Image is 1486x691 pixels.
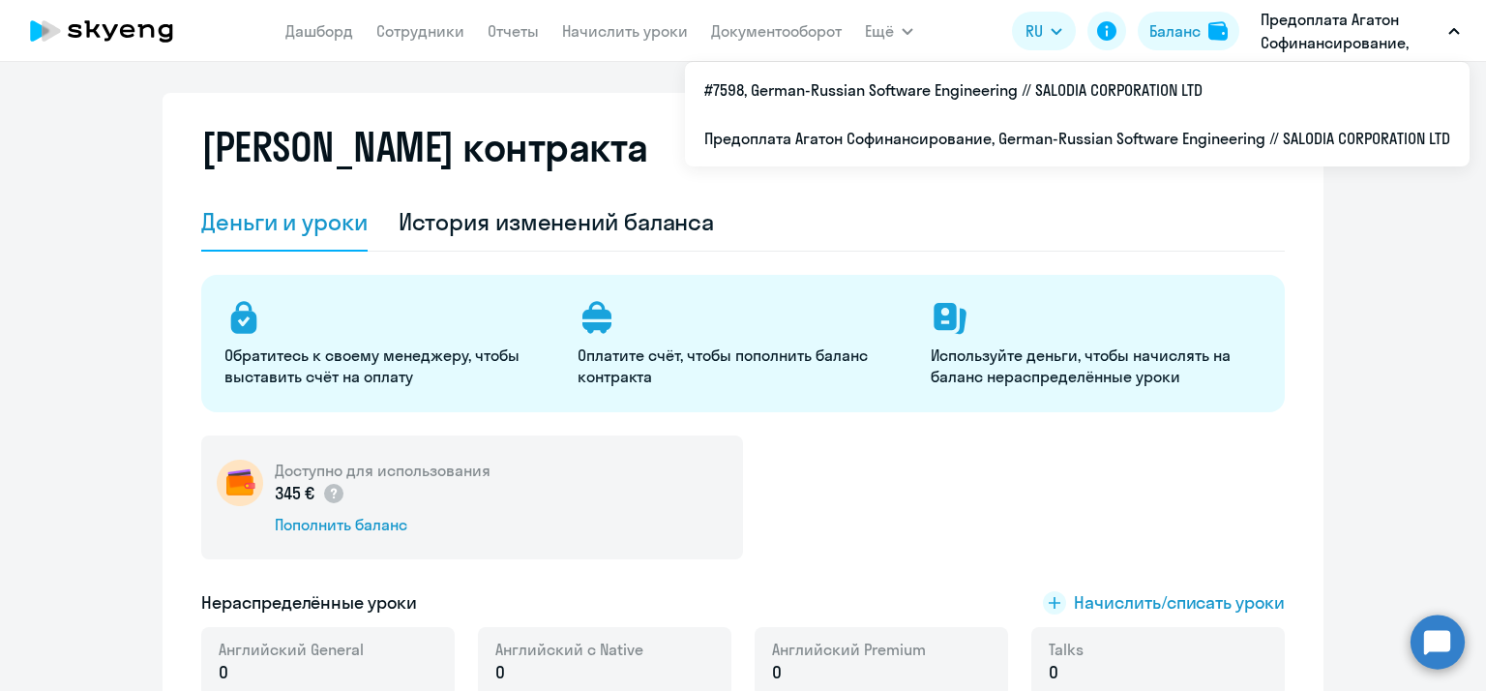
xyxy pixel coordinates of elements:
[1025,19,1043,43] span: RU
[1049,660,1058,685] span: 0
[495,660,505,685] span: 0
[1149,19,1201,43] div: Баланс
[201,206,368,237] div: Деньги и уроки
[772,639,926,660] span: Английский Premium
[578,345,907,387] p: Оплатите счёт, чтобы пополнить баланс контракта
[865,19,894,43] span: Ещё
[685,62,1470,166] ul: Ещё
[201,590,417,616] h5: Нераспределённые уроки
[488,21,539,41] a: Отчеты
[1138,12,1239,50] button: Балансbalance
[275,460,490,481] h5: Доступно для использования
[772,660,782,685] span: 0
[219,639,364,660] span: Английский General
[1012,12,1076,50] button: RU
[219,660,228,685] span: 0
[1208,21,1228,41] img: balance
[1049,639,1084,660] span: Talks
[931,345,1261,387] p: Используйте деньги, чтобы начислять на баланс нераспределённые уроки
[285,21,353,41] a: Дашборд
[711,21,842,41] a: Документооборот
[376,21,464,41] a: Сотрудники
[217,460,263,506] img: wallet-circle.png
[275,481,345,506] p: 345 €
[275,514,490,535] div: Пополнить баланс
[562,21,688,41] a: Начислить уроки
[224,345,554,387] p: Обратитесь к своему менеджеру, чтобы выставить счёт на оплату
[865,12,913,50] button: Ещё
[399,206,715,237] div: История изменений баланса
[201,124,648,170] h2: [PERSON_NAME] контракта
[1251,8,1470,54] button: Предоплата Агатон Софинансирование, German-Russian Software Engineering // SALODIA CORPORATION LTD
[1261,8,1441,54] p: Предоплата Агатон Софинансирование, German-Russian Software Engineering // SALODIA CORPORATION LTD
[495,639,643,660] span: Английский с Native
[1074,590,1285,616] span: Начислить/списать уроки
